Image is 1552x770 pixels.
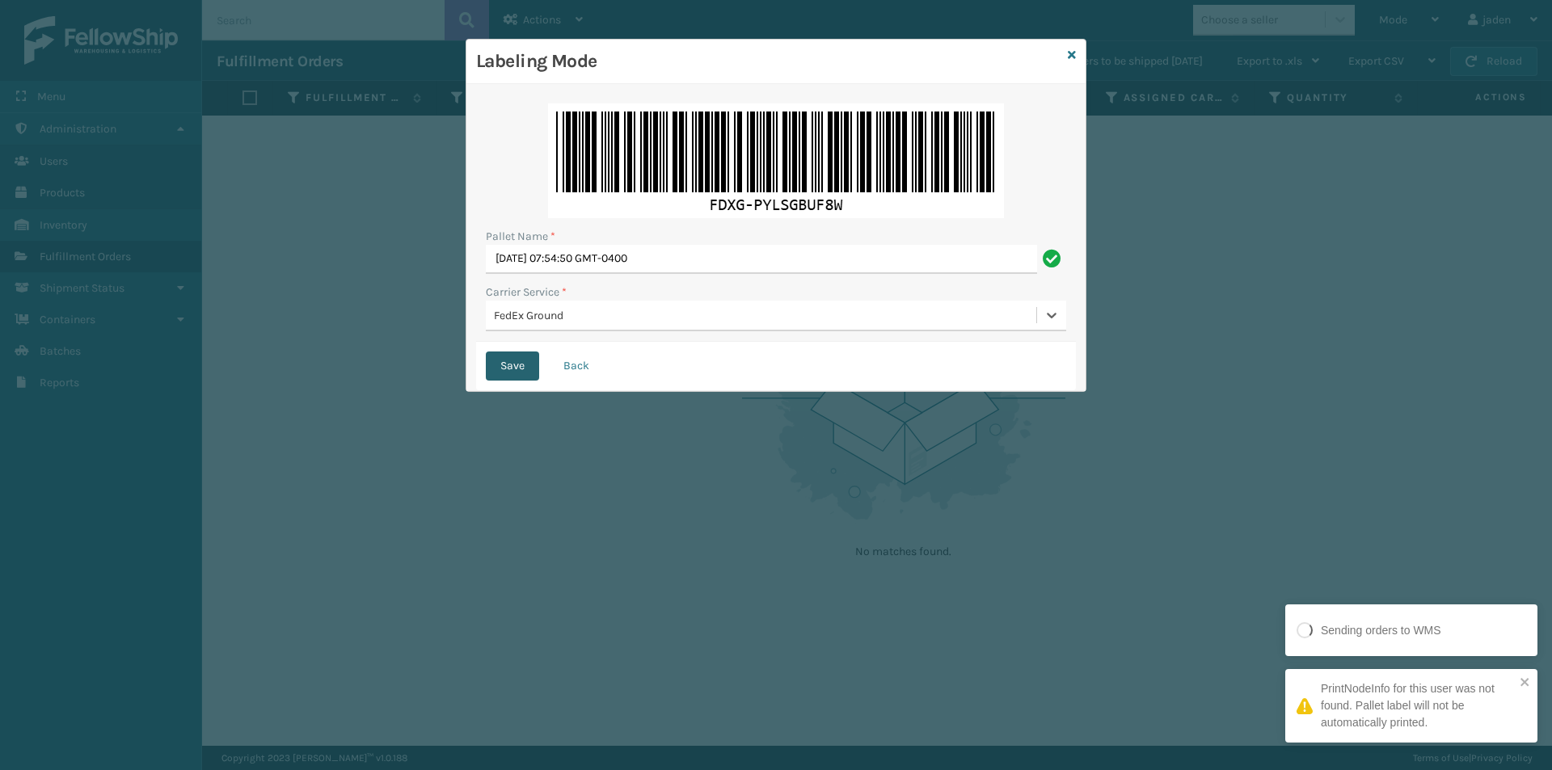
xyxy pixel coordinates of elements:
div: FedEx Ground [494,307,1038,324]
button: Back [549,351,604,381]
button: Save [486,351,539,381]
div: Sending orders to WMS [1321,622,1441,639]
div: PrintNodeInfo for this user was not found. Pallet label will not be automatically printed. [1321,680,1515,731]
button: close [1520,675,1531,691]
label: Carrier Service [486,284,567,301]
img: 22+1KAAAABklEQVQDAHn9a1tn+V7rAAAAAElFTkSuQmCC [548,103,1004,218]
h3: Labeling Mode [476,49,1061,74]
label: Pallet Name [486,228,555,245]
